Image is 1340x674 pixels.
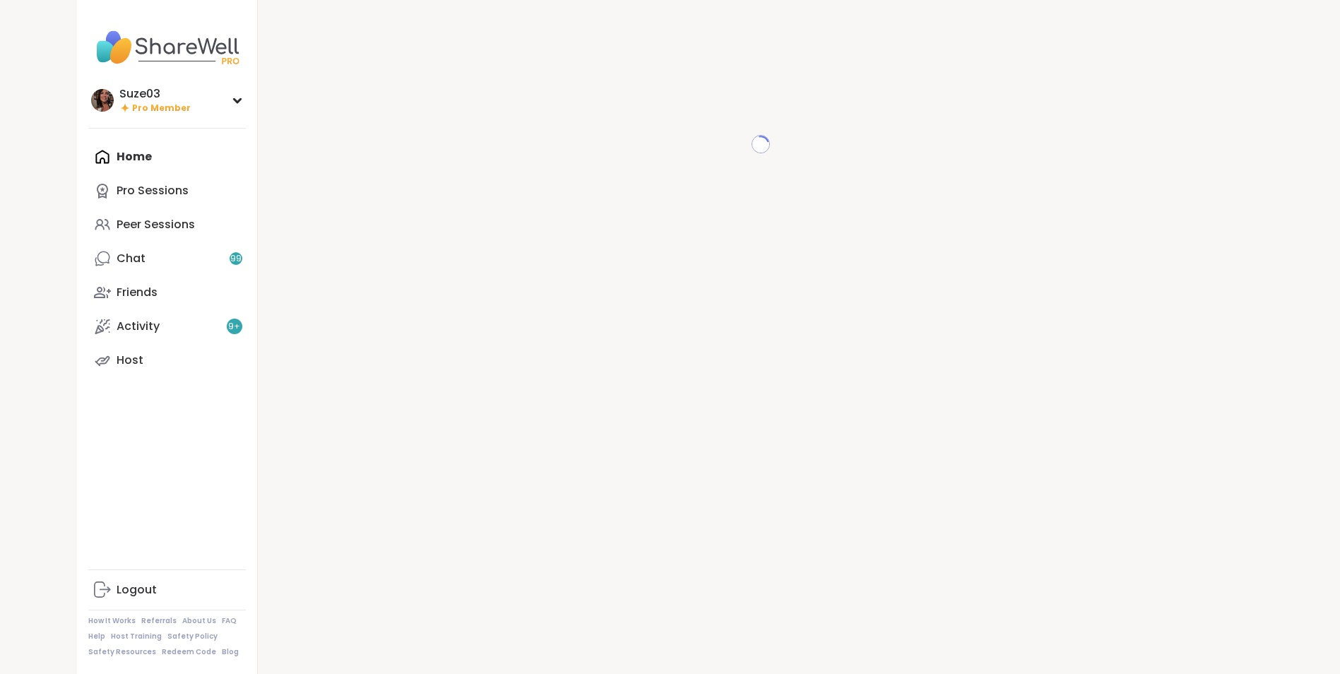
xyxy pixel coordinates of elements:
[117,285,158,300] div: Friends
[167,632,218,642] a: Safety Policy
[88,174,246,208] a: Pro Sessions
[222,647,239,657] a: Blog
[88,208,246,242] a: Peer Sessions
[222,616,237,626] a: FAQ
[162,647,216,657] a: Redeem Code
[88,309,246,343] a: Activity9+
[91,89,114,112] img: Suze03
[88,616,136,626] a: How It Works
[88,647,156,657] a: Safety Resources
[117,183,189,199] div: Pro Sessions
[111,632,162,642] a: Host Training
[117,582,157,598] div: Logout
[117,217,195,232] div: Peer Sessions
[230,253,242,265] span: 99
[88,276,246,309] a: Friends
[228,321,240,333] span: 9 +
[88,632,105,642] a: Help
[88,23,246,72] img: ShareWell Nav Logo
[88,343,246,377] a: Host
[88,242,246,276] a: Chat99
[119,86,191,102] div: Suze03
[182,616,216,626] a: About Us
[88,573,246,607] a: Logout
[117,353,143,368] div: Host
[132,102,191,114] span: Pro Member
[117,319,160,334] div: Activity
[141,616,177,626] a: Referrals
[117,251,146,266] div: Chat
